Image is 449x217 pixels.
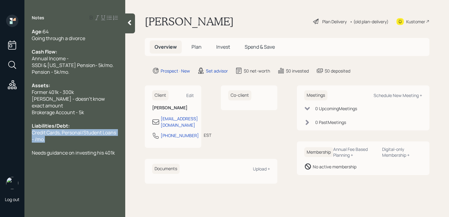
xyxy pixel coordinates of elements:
img: retirable_logo.png [6,177,18,189]
h6: [PERSON_NAME] [152,105,194,110]
span: Cash Flow: [32,48,57,55]
div: No active membership [313,163,356,170]
h6: Documents [152,164,180,174]
span: 64 [43,28,49,35]
span: Needs guidance on investing his 401k [32,149,115,156]
span: Liabilities/Debt: [32,122,70,129]
h6: Client [152,90,169,100]
h6: Co-client [228,90,251,100]
span: Former 401k - 300k [32,89,74,95]
span: Plan [192,43,202,50]
h1: [PERSON_NAME] [145,15,234,28]
span: [PERSON_NAME] - doesn't know exact amount [32,95,106,109]
div: Schedule New Meeting + [374,92,422,98]
div: Digital-only Membership + [382,146,422,158]
label: Notes [32,15,44,21]
span: Credit Cards, Personal/Student Loans - /mo. [32,129,117,143]
div: • (old plan-delivery) [350,18,389,25]
div: $0 invested [286,68,309,74]
div: Log out [5,196,20,202]
span: Invest [216,43,230,50]
div: Upload + [253,166,270,172]
div: [EMAIL_ADDRESS][DOMAIN_NAME] [161,115,198,128]
div: [PHONE_NUMBER] [161,132,199,139]
div: Annual Fee Based Planning + [333,146,377,158]
div: Set advisor [206,68,228,74]
span: Pension - 5k/mo. [32,69,69,75]
span: SSDI & [US_STATE] Pension- 5k/mo. [32,62,114,69]
div: Plan Delivery [322,18,347,25]
span: Annual Income - [32,55,69,62]
span: Age: [32,28,43,35]
span: Going through a divorce [32,35,85,42]
div: EST [204,132,211,138]
div: $0 deposited [325,68,350,74]
h6: Meetings [304,90,327,100]
div: Edit [186,92,194,98]
h6: Membership [304,147,333,157]
div: Kustomer [406,18,425,25]
span: Assets: [32,82,50,89]
div: $0 net-worth [244,68,270,74]
span: Overview [155,43,177,50]
span: Spend & Save [245,43,275,50]
span: Brokerage Account - 5k [32,109,84,116]
div: 0 Upcoming Meeting s [315,105,357,112]
div: 0 Past Meeting s [315,119,346,125]
div: Prospect · New [161,68,190,74]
